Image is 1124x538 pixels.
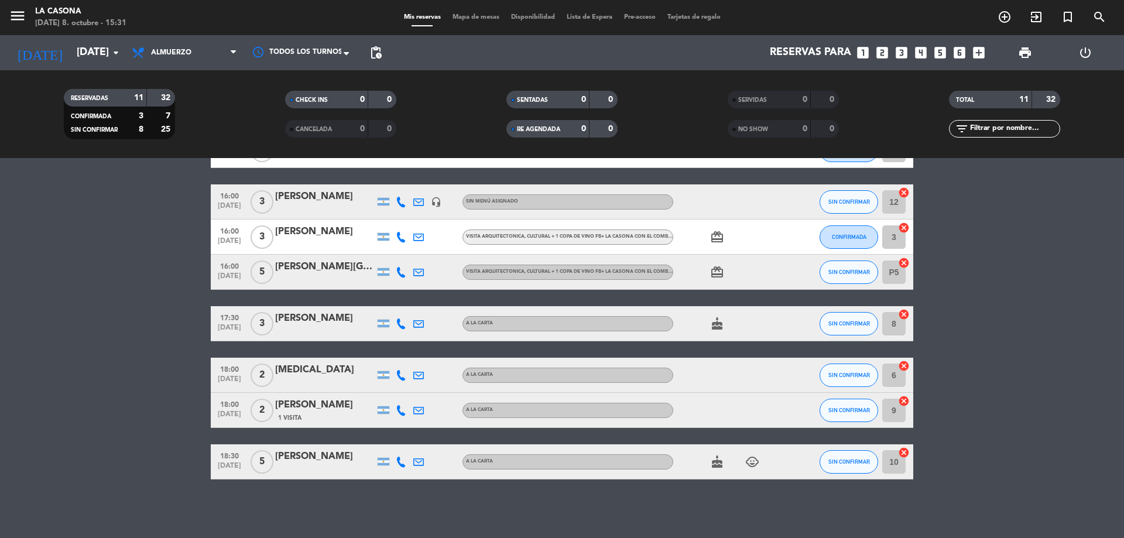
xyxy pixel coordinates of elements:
i: cake [710,317,724,331]
i: filter_list [955,122,969,136]
i: child_care [745,455,759,469]
span: Reservas para [770,47,851,59]
span: RESERVADAS [71,95,108,101]
span: SIN CONFIRMAR [828,198,870,205]
span: Lista de Espera [561,14,618,20]
span: [DATE] [215,272,244,286]
div: [PERSON_NAME] [275,397,375,413]
div: LOG OUT [1055,35,1115,70]
span: [DATE] [215,324,244,337]
div: [PERSON_NAME] [275,224,375,239]
strong: 8 [139,125,143,133]
span: A LA CARTA [466,407,493,412]
i: looks_one [855,45,871,60]
span: Disponibilidad [505,14,561,20]
strong: 0 [581,125,586,133]
strong: 0 [830,125,837,133]
span: [DATE] [215,462,244,475]
span: CONFIRMADA [71,114,111,119]
strong: 0 [608,125,615,133]
span: SIN CONFIRMAR [828,269,870,275]
i: cancel [898,395,910,407]
span: A LA CARTA [466,372,493,377]
span: CHECK INS [296,97,328,103]
div: [PERSON_NAME] [275,311,375,326]
strong: 32 [161,94,173,102]
span: SERVIDAS [738,97,767,103]
span: A LA CARTA [466,321,493,325]
strong: 0 [360,125,365,133]
div: [MEDICAL_DATA] [275,362,375,378]
span: 16:00 [215,259,244,272]
strong: 25 [161,125,173,133]
strong: 0 [387,125,394,133]
span: SENTADAS [517,97,548,103]
i: power_settings_new [1078,46,1092,60]
i: looks_two [875,45,890,60]
div: La Casona [35,6,126,18]
i: headset_mic [431,197,441,207]
strong: 32 [1046,95,1058,104]
i: exit_to_app [1029,10,1043,24]
i: looks_4 [913,45,928,60]
span: Almuerzo [151,49,191,57]
span: SIN CONFIRMAR [828,320,870,327]
i: cake [710,455,724,469]
button: menu [9,7,26,29]
input: Filtrar por nombre... [969,122,1060,135]
strong: 0 [830,95,837,104]
button: SIN CONFIRMAR [820,399,878,422]
strong: 11 [134,94,143,102]
button: CONFIRMADA [820,225,878,249]
i: add_box [971,45,986,60]
strong: 7 [166,112,173,120]
span: 3 [251,225,273,249]
span: A LA CARTA [466,459,493,464]
span: SIN CONFIRMAR [828,407,870,413]
span: Mis reservas [398,14,447,20]
i: looks_3 [894,45,909,60]
i: cancel [898,187,910,198]
button: SIN CONFIRMAR [820,364,878,387]
span: 5 [251,261,273,284]
span: 2 [251,364,273,387]
span: 1 Visita [278,413,301,423]
span: SIN CONFIRMAR [828,372,870,378]
strong: 0 [803,125,807,133]
div: [DATE] 8. octubre - 15:31 [35,18,126,29]
span: TOTAL [956,97,974,103]
span: Mapa de mesas [447,14,505,20]
span: pending_actions [369,46,383,60]
strong: 3 [139,112,143,120]
span: 5 [251,450,273,474]
span: 18:30 [215,448,244,462]
i: cancel [898,309,910,320]
button: SIN CONFIRMAR [820,450,878,474]
span: Pre-acceso [618,14,662,20]
span: [DATE] [215,410,244,424]
span: [DATE] [215,202,244,215]
span: Visita arquitectonica, cultural + 1 copa de vino FB+ La Casona con el Combo Pink [466,234,685,239]
strong: 0 [803,95,807,104]
i: add_circle_outline [998,10,1012,24]
span: 18:00 [215,397,244,410]
span: 2 [251,399,273,422]
span: [DATE] [215,237,244,251]
i: card_giftcard [710,265,724,279]
span: 16:00 [215,224,244,237]
div: [PERSON_NAME] [275,449,375,464]
span: RE AGENDADA [517,126,560,132]
span: 18:00 [215,362,244,375]
strong: 0 [360,95,365,104]
i: cancel [898,257,910,269]
strong: 11 [1019,95,1029,104]
span: SIN CONFIRMAR [71,127,118,133]
button: SIN CONFIRMAR [820,261,878,284]
span: CANCELADA [296,126,332,132]
strong: 0 [581,95,586,104]
span: SIN CONFIRMAR [828,458,870,465]
button: SIN CONFIRMAR [820,312,878,335]
i: [DATE] [9,40,71,66]
span: Visita arquitectonica, cultural + 1 copa de vino FB+ La Casona con el Combo Pink [466,269,685,274]
strong: 0 [387,95,394,104]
